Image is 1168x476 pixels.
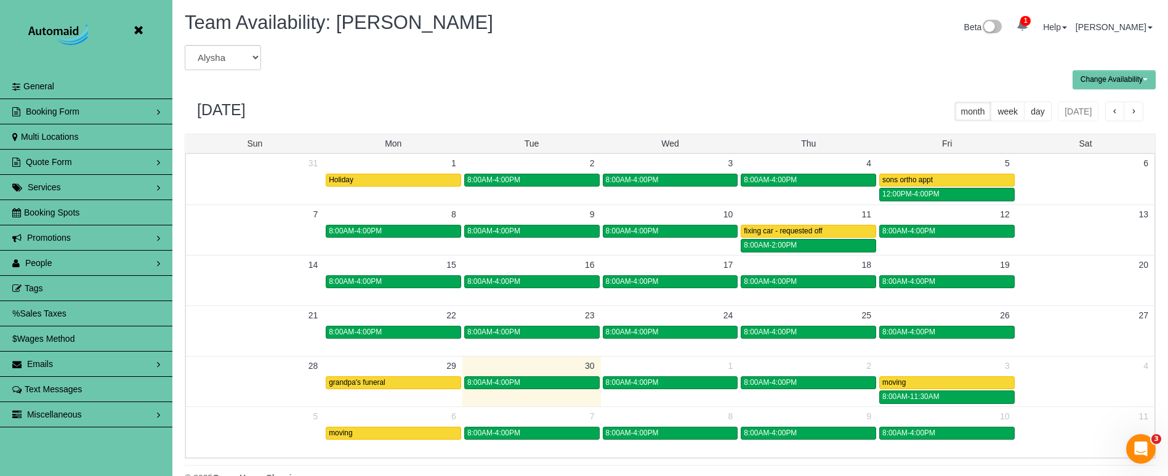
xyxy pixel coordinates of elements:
[855,256,877,274] a: 18
[329,277,382,286] span: 8:00AM-4:00PM
[1043,22,1067,32] a: Help
[744,429,797,437] span: 8:00AM-4:00PM
[1024,102,1052,121] button: day
[999,154,1016,172] a: 5
[860,357,877,375] a: 2
[307,205,324,224] a: 7
[197,102,246,119] h2: [DATE]
[606,227,659,235] span: 8:00AM-4:00PM
[440,256,462,274] a: 15
[606,429,659,437] span: 8:00AM-4:00PM
[1132,205,1154,224] a: 13
[1137,357,1154,375] a: 4
[744,378,797,387] span: 8:00AM-4:00PM
[882,175,933,184] span: sons ortho appt
[882,429,935,437] span: 8:00AM-4:00PM
[860,154,877,172] a: 4
[21,132,78,142] span: Multi Locations
[25,283,43,293] span: Tags
[882,277,935,286] span: 8:00AM-4:00PM
[1076,22,1153,32] a: [PERSON_NAME]
[467,277,520,286] span: 8:00AM-4:00PM
[1073,70,1156,89] button: Change Availability
[445,205,462,224] a: 8
[20,309,66,318] span: Sales Taxes
[22,22,99,49] img: Automaid Logo
[467,328,520,336] span: 8:00AM-4:00PM
[744,227,822,235] span: fixing car - requested off
[744,277,797,286] span: 8:00AM-4:00PM
[329,328,382,336] span: 8:00AM-4:00PM
[1137,154,1154,172] a: 6
[717,205,739,224] a: 10
[744,175,797,184] span: 8:00AM-4:00PM
[1132,306,1154,325] a: 27
[994,205,1016,224] a: 12
[855,306,877,325] a: 25
[584,154,601,172] a: 2
[584,407,601,426] a: 7
[722,154,739,172] a: 3
[467,378,520,387] span: 8:00AM-4:00PM
[329,378,385,387] span: grandpa's funeral
[606,378,659,387] span: 8:00AM-4:00PM
[302,154,324,172] a: 31
[17,334,75,344] span: Wages Method
[964,22,1002,32] a: Beta
[991,102,1025,121] button: week
[385,139,401,148] span: Mon
[302,256,324,274] a: 14
[23,81,54,91] span: General
[27,233,71,243] span: Promotions
[855,205,877,224] a: 11
[606,175,659,184] span: 8:00AM-4:00PM
[579,306,601,325] a: 23
[717,256,739,274] a: 17
[302,357,324,375] a: 28
[1020,16,1031,26] span: 1
[28,182,61,192] span: Services
[445,407,462,426] a: 6
[27,409,82,419] span: Miscellaneous
[445,154,462,172] a: 1
[999,357,1016,375] a: 3
[329,175,353,184] span: Holiday
[801,139,816,148] span: Thu
[860,407,877,426] a: 9
[1126,434,1156,464] iframe: Intercom live chat
[882,392,940,401] span: 8:00AM-11:30AM
[1132,407,1154,426] a: 11
[25,258,52,268] span: People
[1079,139,1092,148] span: Sat
[994,306,1016,325] a: 26
[1132,256,1154,274] a: 20
[185,12,493,33] span: Team Availability: [PERSON_NAME]
[525,139,539,148] span: Tue
[329,227,382,235] span: 8:00AM-4:00PM
[942,139,952,148] span: Fri
[579,357,601,375] a: 30
[467,227,520,235] span: 8:00AM-4:00PM
[26,157,72,167] span: Quote Form
[606,328,659,336] span: 8:00AM-4:00PM
[467,429,520,437] span: 8:00AM-4:00PM
[302,306,324,325] a: 21
[661,139,679,148] span: Wed
[744,328,797,336] span: 8:00AM-4:00PM
[606,277,659,286] span: 8:00AM-4:00PM
[994,407,1016,426] a: 10
[722,407,739,426] a: 8
[981,20,1002,36] img: New interface
[1010,12,1034,39] a: 1
[329,429,352,437] span: moving
[882,227,935,235] span: 8:00AM-4:00PM
[26,107,79,116] span: Booking Form
[440,306,462,325] a: 22
[579,256,601,274] a: 16
[1058,102,1098,121] button: [DATE]
[882,328,935,336] span: 8:00AM-4:00PM
[882,190,940,198] span: 12:00PM-4:00PM
[25,384,82,394] span: Text Messages
[722,357,739,375] a: 1
[994,256,1016,274] a: 19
